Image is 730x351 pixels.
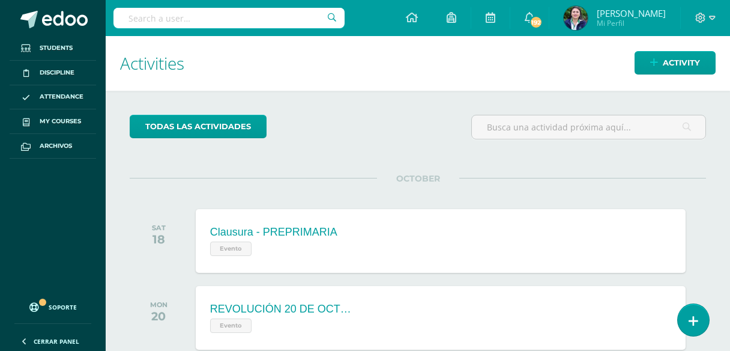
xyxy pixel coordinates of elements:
[210,319,252,333] span: Evento
[10,85,96,110] a: Attendance
[10,61,96,85] a: Discipline
[210,242,252,256] span: Evento
[40,117,81,126] span: My courses
[40,92,83,102] span: Attendance
[49,303,77,311] span: Soporte
[40,141,72,151] span: Archivos
[663,52,700,74] span: Activity
[472,115,705,139] input: Busca una actividad próxima aquí...
[635,51,716,75] a: Activity
[152,224,166,232] div: SAT
[377,173,459,184] span: OCTOBER
[597,18,666,28] span: Mi Perfil
[210,303,354,316] div: REVOLUCIÓN 20 DE OCTUBRE - Asueto
[34,337,79,346] span: Cerrar panel
[10,36,96,61] a: Students
[113,8,345,28] input: Search a user…
[152,232,166,246] div: 18
[150,301,167,309] div: MON
[597,7,666,19] span: [PERSON_NAME]
[40,43,73,53] span: Students
[10,134,96,159] a: Archivos
[529,16,543,29] span: 192
[10,109,96,134] a: My courses
[14,291,91,320] a: Soporte
[120,36,716,91] h1: Activities
[130,115,267,138] a: todas las Actividades
[210,226,337,239] div: Clausura - PREPRIMARIA
[150,309,167,323] div: 20
[40,68,74,78] span: Discipline
[564,6,588,30] img: 8792ea101102b15321d756c508217fbe.png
